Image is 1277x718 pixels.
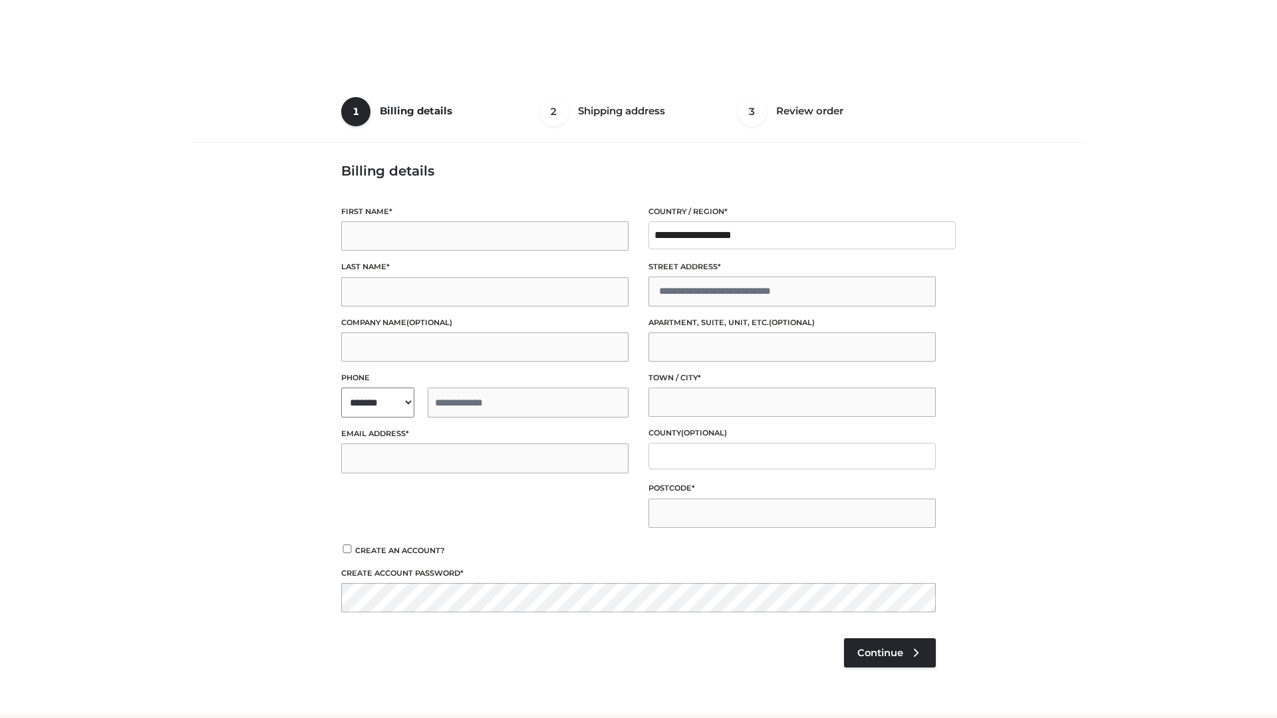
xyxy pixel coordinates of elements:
a: Continue [844,638,936,667]
span: Shipping address [578,104,665,117]
label: Email address [341,427,629,440]
span: Review order [776,104,843,117]
label: Town / City [648,372,936,384]
label: Postcode [648,482,936,495]
label: Phone [341,372,629,384]
label: First name [341,205,629,218]
label: Company name [341,316,629,329]
span: (optional) [681,428,727,437]
span: 2 [539,97,569,126]
span: (optional) [769,318,815,327]
h3: Billing details [341,163,936,179]
span: 1 [341,97,370,126]
label: Country / Region [648,205,936,218]
label: Create account password [341,567,936,580]
label: Apartment, suite, unit, etc. [648,316,936,329]
span: (optional) [406,318,452,327]
label: County [648,427,936,439]
span: Continue [857,647,903,659]
span: 3 [738,97,767,126]
span: Billing details [380,104,452,117]
label: Last name [341,261,629,273]
span: Create an account? [355,546,445,555]
input: Create an account? [341,544,353,553]
label: Street address [648,261,936,273]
